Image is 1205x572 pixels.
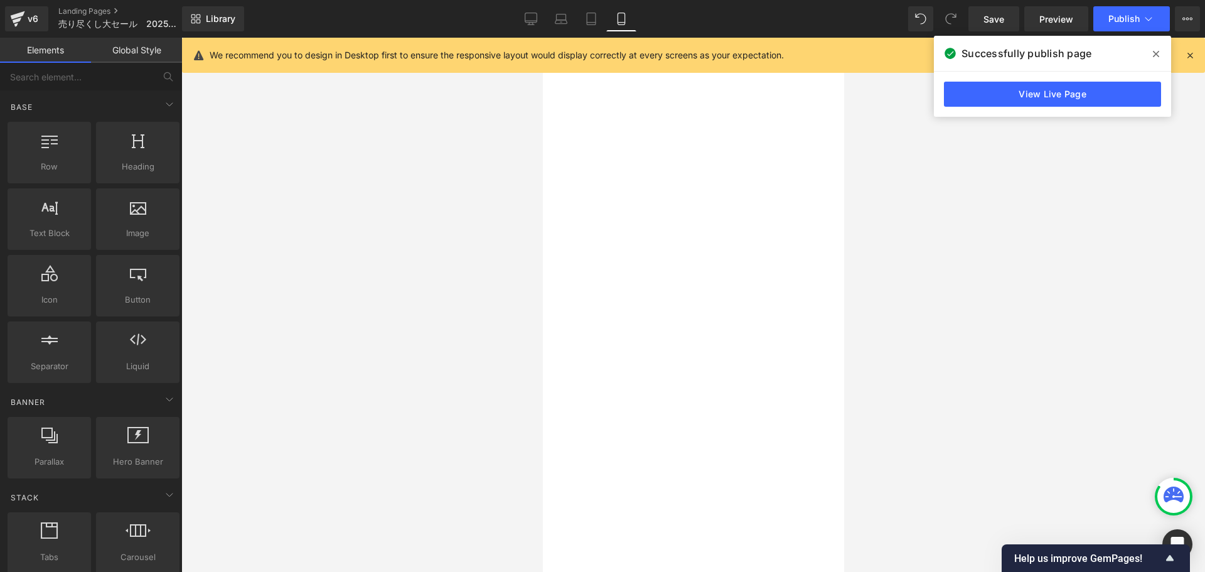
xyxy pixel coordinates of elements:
a: Preview [1024,6,1088,31]
a: Desktop [516,6,546,31]
a: View Live Page [944,82,1161,107]
span: Separator [11,360,87,373]
button: Publish [1093,6,1170,31]
span: Icon [11,293,87,306]
span: Tabs [11,551,87,564]
button: Redo [938,6,963,31]
a: New Library [182,6,244,31]
a: Global Style [91,38,182,63]
a: Landing Pages [58,6,201,16]
div: Open Intercom Messenger [1162,529,1192,559]
a: Mobile [606,6,636,31]
span: Save [983,13,1004,26]
a: v6 [5,6,48,31]
span: Banner [9,396,46,408]
div: v6 [25,11,41,27]
span: Button [100,293,176,306]
a: Laptop [546,6,576,31]
button: Undo [908,6,933,31]
button: Show survey - Help us improve GemPages! [1014,551,1177,566]
span: Text Block [11,227,87,240]
span: Image [100,227,176,240]
span: Preview [1039,13,1073,26]
span: Library [206,13,235,24]
button: More [1175,6,1200,31]
span: Stack [9,492,40,504]
span: Parallax [11,455,87,468]
span: Hero Banner [100,455,176,468]
span: Carousel [100,551,176,564]
span: Liquid [100,360,176,373]
p: We recommend you to design in Desktop first to ensure the responsive layout would display correct... [210,48,784,62]
a: Tablet [576,6,606,31]
span: Publish [1108,14,1140,24]
span: 売り尽くし大セール 2025.09 [58,19,177,29]
span: Row [11,160,87,173]
span: Successfully publish page [961,46,1091,61]
span: Base [9,101,34,113]
span: Help us improve GemPages! [1014,553,1162,564]
span: Heading [100,160,176,173]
